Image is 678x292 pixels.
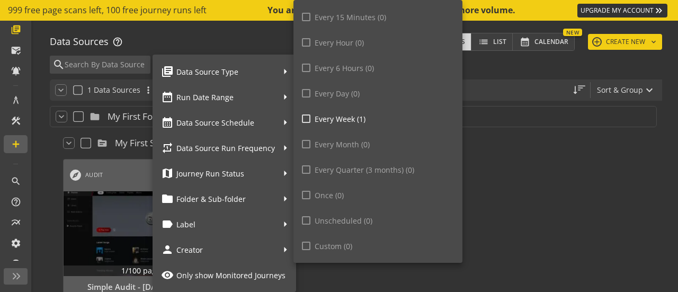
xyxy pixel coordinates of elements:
[176,270,286,280] span: Only show Monitored Journeys
[176,194,246,204] span: Folder & Sub-folder
[161,91,174,103] mat-icon: date_range
[176,219,195,229] span: Label
[161,192,174,205] mat-icon: folder
[161,116,174,129] mat-icon: calendar_month
[161,167,174,180] mat-icon: map
[176,67,238,77] span: Data Source Type
[176,92,234,102] span: Run Date Range
[161,141,174,154] mat-icon: repeat_one
[161,218,174,231] mat-icon: label
[161,269,174,281] mat-icon: visibility
[176,245,203,255] span: Creator
[176,169,244,179] span: Journey Run Status
[176,143,275,153] span: Data Source Run Frequency
[176,118,254,128] span: Data Source Schedule
[161,243,174,256] mat-icon: person
[161,65,174,78] mat-icon: library_books
[315,110,365,128] span: Every Week (1)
